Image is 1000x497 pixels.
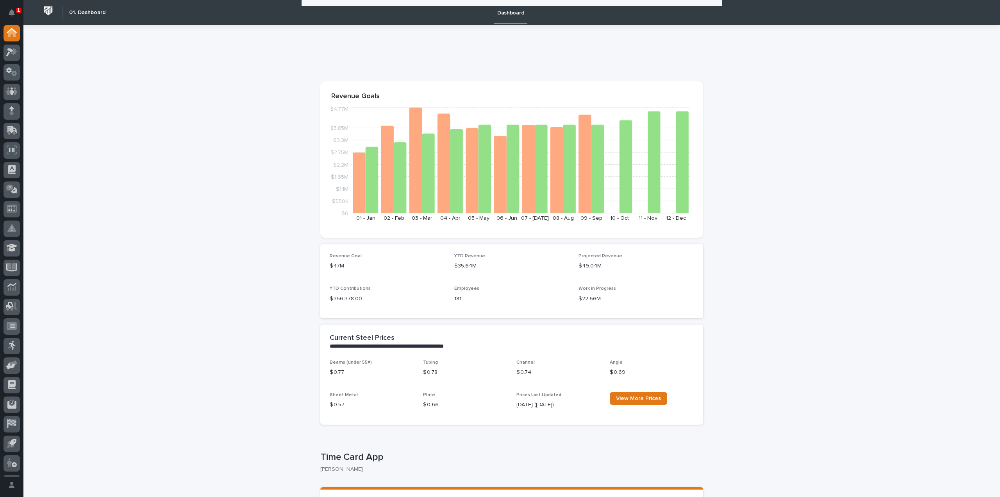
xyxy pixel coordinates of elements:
text: 02 - Feb [384,215,404,221]
span: Channel [516,360,535,365]
p: $49.04M [579,262,694,270]
p: Revenue Goals [331,92,692,101]
text: 01 - Jan [356,215,375,221]
span: YTD Revenue [454,254,485,258]
p: $ 0.57 [330,401,414,409]
span: YTD Contributions [330,286,371,291]
p: $ 0.74 [516,368,600,377]
p: $22.66M [579,295,694,303]
span: Projected Revenue [579,254,622,258]
tspan: $2.75M [330,150,348,155]
text: 08 - Aug [553,215,574,221]
text: 07 - [DATE] [521,215,549,221]
h2: Current Steel Prices [330,334,395,343]
p: $ 0.78 [423,368,507,377]
h2: 01. Dashboard [69,9,105,16]
span: View More Prices [616,396,661,401]
span: Beams (under 55#) [330,360,372,365]
p: [DATE] ([DATE]) [516,401,600,409]
tspan: $550K [332,198,348,204]
text: 05 - May [468,215,489,221]
text: 04 - Apr [440,215,461,221]
p: 181 [454,295,570,303]
p: $47M [330,262,445,270]
span: Work in Progress [579,286,616,291]
tspan: $3.3M [333,138,348,143]
span: Sheet Metal [330,393,358,397]
tspan: $4.77M [330,106,348,112]
text: 09 - Sep [580,215,602,221]
button: Notifications [4,5,20,21]
a: View More Prices [610,392,667,405]
tspan: $3.85M [330,126,348,131]
text: 06 - Jun [496,215,517,221]
span: Plate [423,393,435,397]
p: $35.64M [454,262,570,270]
span: Revenue Goal [330,254,362,258]
tspan: $2.2M [333,162,348,167]
p: [PERSON_NAME] [320,466,697,473]
img: Workspace Logo [41,4,55,18]
span: Employees [454,286,479,291]
p: $ 0.66 [423,401,507,409]
tspan: $1.65M [331,174,348,179]
text: 11 - Nov [639,215,657,221]
p: $ 356,378.00 [330,295,445,303]
text: 10 - Oct [610,215,629,221]
tspan: $1.1M [336,186,348,192]
span: Angle [610,360,623,365]
div: Notifications1 [10,9,20,22]
p: Time Card App [320,452,700,463]
p: $ 0.69 [610,368,694,377]
text: 12 - Dec [666,215,686,221]
text: 03 - Mar [412,215,432,221]
p: $ 0.77 [330,368,414,377]
tspan: $0 [341,211,348,216]
span: Tubing [423,360,438,365]
p: 1 [17,7,20,13]
span: Prices Last Updated [516,393,561,397]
